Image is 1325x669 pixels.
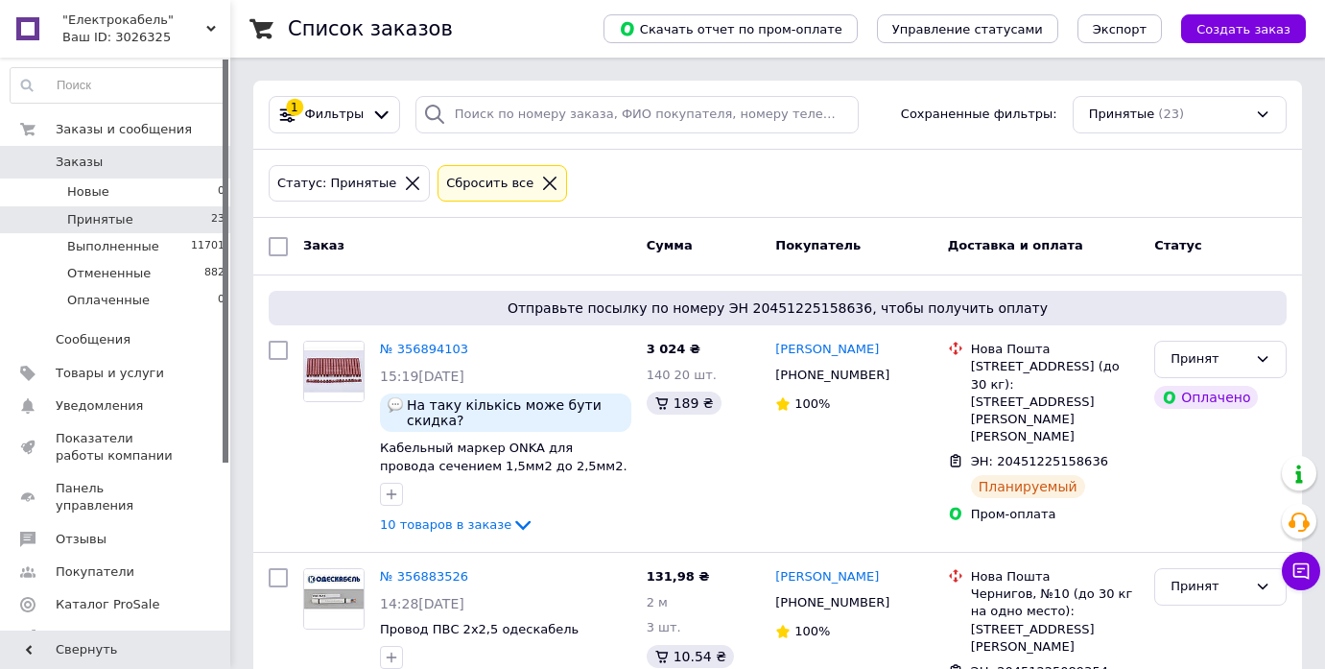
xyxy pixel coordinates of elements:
span: Заказы и сообщения [56,121,192,138]
span: "Електрокабель" [62,12,206,29]
span: Сообщения [56,331,130,348]
a: [PERSON_NAME] [775,568,879,586]
a: Фото товару [303,568,365,630]
a: № 356883526 [380,569,468,584]
div: [STREET_ADDRESS] (до 30 кг): [STREET_ADDRESS][PERSON_NAME][PERSON_NAME] [971,358,1139,445]
div: Сбросить все [442,174,537,194]
span: Принятые [1089,106,1155,124]
span: Показатели работы компании [56,430,177,465]
span: 100% [794,624,830,638]
span: Фильтры [305,106,365,124]
span: Заказы [56,154,103,171]
span: Покупатель [775,238,861,252]
span: Сохраненные фильтры: [901,106,1057,124]
a: [PERSON_NAME] [775,341,879,359]
span: 100% [794,396,830,411]
div: Принят [1171,577,1247,597]
div: Чернигов, №10 (до 30 кг на одно место): [STREET_ADDRESS][PERSON_NAME] [971,585,1139,656]
div: Нова Пошта [971,568,1139,585]
span: Принятые [67,211,133,228]
div: Пром-оплата [971,506,1139,523]
span: Статус [1154,238,1202,252]
span: Сумма [647,238,693,252]
span: Отправьте посылку по номеру ЭН 20451225158636, чтобы получить оплату [276,299,1279,318]
span: 0 [218,183,225,201]
img: :speech_balloon: [388,397,403,413]
span: 3 шт. [647,620,681,634]
button: Управление статусами [877,14,1058,43]
div: 1 [286,99,303,116]
div: 10.54 ₴ [647,645,734,668]
input: Поиск [11,68,225,103]
span: На таку кількісь може бути скидка? [407,397,624,428]
span: Управление статусами [892,22,1043,36]
span: ЭН: 20451225158636 [971,454,1108,468]
h1: Список заказов [288,17,453,40]
button: Чат с покупателем [1282,552,1320,590]
span: 15:19[DATE] [380,369,464,384]
span: Оплаченные [67,292,150,309]
div: Принят [1171,349,1247,370]
span: Экспорт [1093,22,1147,36]
span: Выполненные [67,238,159,255]
a: № 356894103 [380,342,468,356]
span: 23 [211,211,225,228]
span: Товары и услуги [56,365,164,382]
span: Отзывы [56,531,106,548]
span: Каталог ProSale [56,596,159,613]
input: Поиск по номеру заказа, ФИО покупателя, номеру телефона, Email, номеру накладной [415,96,860,133]
span: Покупатели [56,563,134,581]
span: Отмененные [67,265,151,282]
span: 131,98 ₴ [647,569,710,584]
a: Создать заказ [1162,21,1306,36]
div: Планируемый [971,475,1085,498]
div: Статус: Принятые [273,174,400,194]
div: 189 ₴ [647,392,722,415]
a: Провод ПВС 2х2,5 одескабель [380,622,579,636]
span: Доставка и оплата [948,238,1083,252]
span: Новые [67,183,109,201]
div: Оплачено [1154,386,1258,409]
span: Заказ [303,238,344,252]
div: Нова Пошта [971,341,1139,358]
img: Фото товару [304,342,364,401]
a: 10 товаров в заказе [380,517,534,532]
span: Создать заказ [1196,22,1290,36]
a: Фото товару [303,341,365,402]
button: Скачать отчет по пром-оплате [603,14,858,43]
div: [PHONE_NUMBER] [771,363,893,388]
img: Фото товару [304,569,364,629]
span: 10 товаров в заказе [380,517,511,532]
button: Экспорт [1077,14,1162,43]
span: Уведомления [56,397,143,415]
a: Кабельный маркер ONKA для провода сечением 1,5мм2 до 2,5мм2. Цифра 1 [380,441,627,490]
span: 882 [204,265,225,282]
span: 0 [218,292,225,309]
span: 11701 [191,238,225,255]
div: Ваш ID: 3026325 [62,29,230,46]
button: Создать заказ [1181,14,1306,43]
span: 14:28[DATE] [380,596,464,611]
span: Скачать отчет по пром-оплате [619,20,842,37]
span: 3 024 ₴ [647,342,700,356]
span: 140 20 шт. [647,368,717,382]
span: Аналитика [56,629,127,646]
span: Панель управления [56,480,177,514]
span: (23) [1158,107,1184,121]
div: [PHONE_NUMBER] [771,590,893,615]
span: 2 м [647,595,668,609]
